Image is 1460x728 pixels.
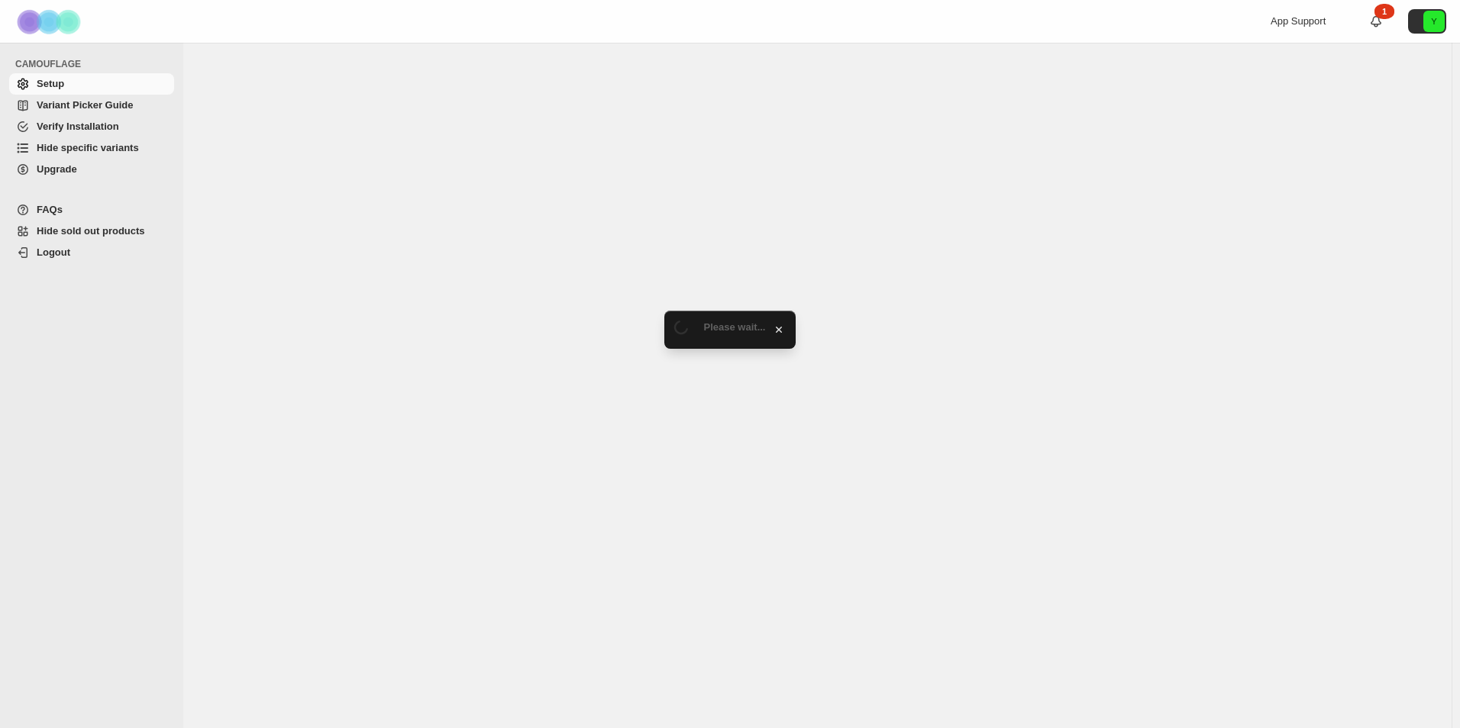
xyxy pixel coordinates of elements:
button: Avatar with initials Y [1408,9,1446,34]
img: Camouflage [12,1,89,43]
div: 1 [1374,4,1394,19]
span: Variant Picker Guide [37,99,133,111]
span: Setup [37,78,64,89]
a: Upgrade [9,159,174,180]
span: App Support [1271,15,1326,27]
a: Logout [9,242,174,263]
span: Verify Installation [37,121,119,132]
a: 1 [1368,14,1384,29]
a: Variant Picker Guide [9,95,174,116]
text: Y [1431,17,1437,26]
a: Hide specific variants [9,137,174,159]
span: Hide sold out products [37,225,145,237]
a: FAQs [9,199,174,221]
span: Avatar with initials Y [1423,11,1445,32]
a: Hide sold out products [9,221,174,242]
span: Please wait... [704,321,766,333]
a: Verify Installation [9,116,174,137]
span: Upgrade [37,163,77,175]
span: FAQs [37,204,63,215]
span: CAMOUFLAGE [15,58,176,70]
span: Hide specific variants [37,142,139,153]
a: Setup [9,73,174,95]
span: Logout [37,246,70,258]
